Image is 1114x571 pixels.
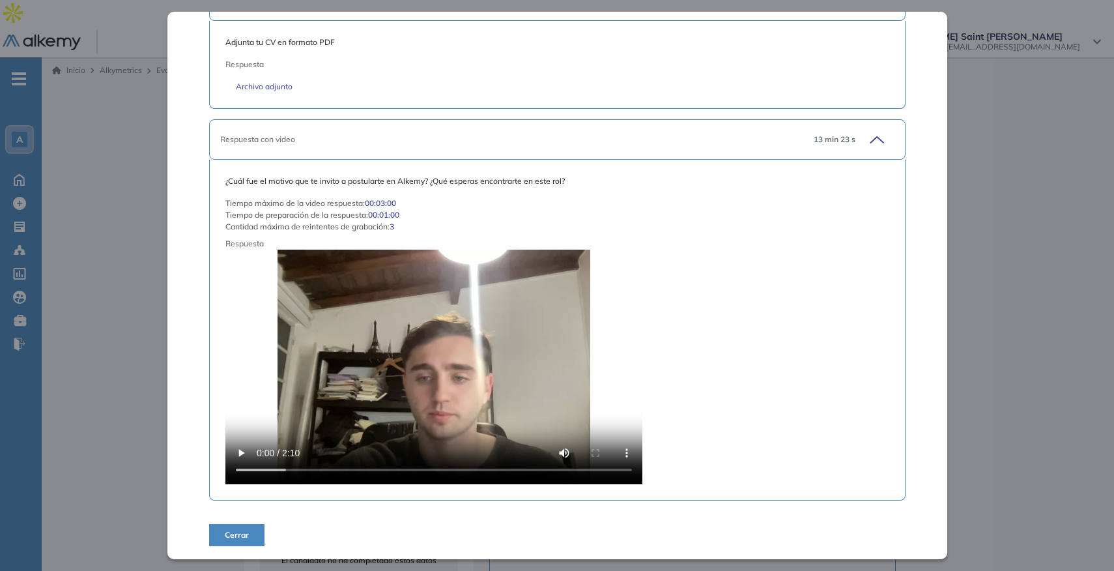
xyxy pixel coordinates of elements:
span: 00:01:00 [368,209,399,221]
span: Respuesta [225,59,823,70]
span: 3 [390,221,394,233]
span: 13 min 23 s [814,134,855,145]
span: 00:03:00 [365,198,396,209]
div: Respuesta con video [220,134,803,145]
iframe: Chat Widget [879,420,1114,571]
span: Tiempo máximo de la video respuesta : [225,198,365,209]
span: Respuesta [225,238,823,250]
span: Tiempo de preparación de la respuesta : [225,209,368,221]
div: Widget de chat [879,420,1114,571]
span: ¿Cuál fue el motivo que te invito a postularte en Alkemy? ¿Qué esperas encontrarte en este rol? [225,175,889,187]
span: Cantidad máxima de reintentos de grabación : [225,221,390,233]
span: Cerrar [225,529,249,541]
a: Archivo adjunto [236,81,879,93]
button: Cerrar [209,524,264,546]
